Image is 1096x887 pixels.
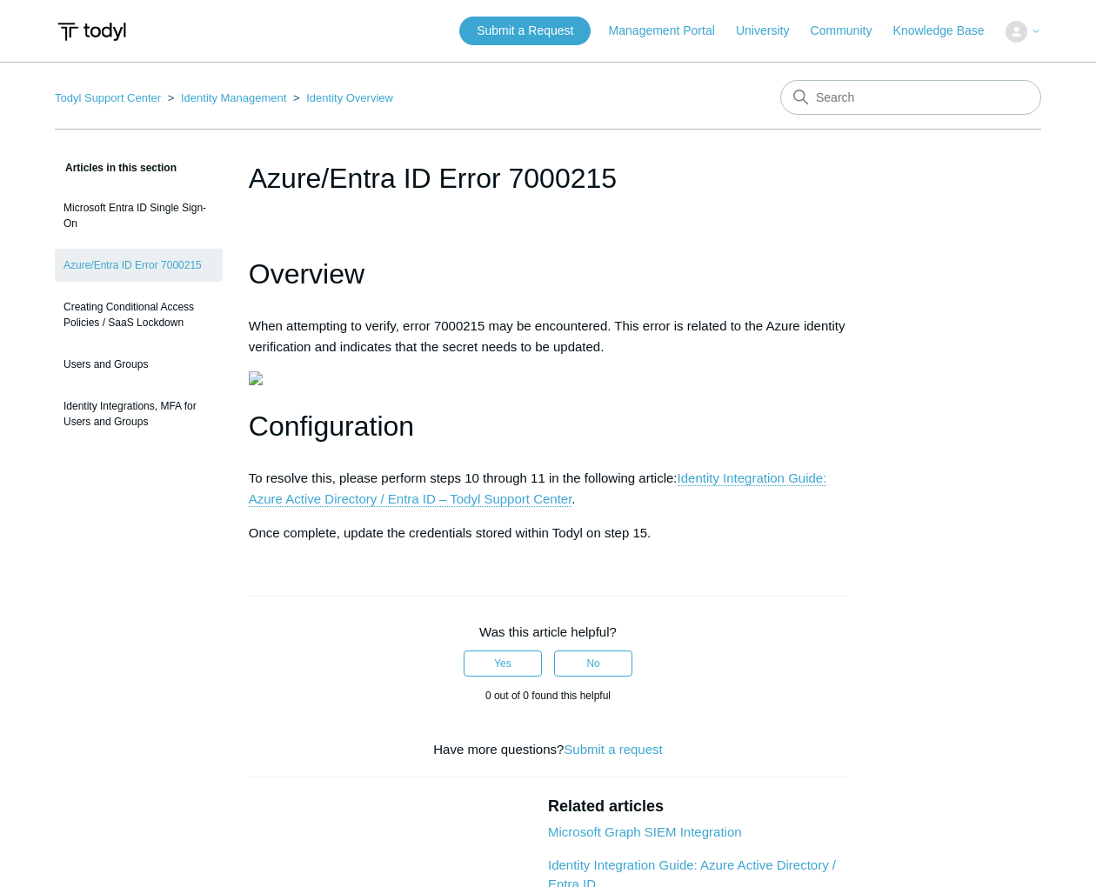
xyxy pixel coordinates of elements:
[249,523,847,544] p: Once complete, update the credentials stored within Todyl on step 15.
[249,740,847,760] div: Have more questions?
[548,795,847,818] h2: Related articles
[479,624,617,639] span: Was this article helpful?
[55,191,223,240] a: Microsoft Entra ID Single Sign-On
[55,162,177,174] span: Articles in this section
[249,316,847,357] p: When attempting to verify, error 7000215 may be encountered. This error is related to the Azure i...
[55,91,164,104] li: Todyl Support Center
[290,91,393,104] li: Identity Overview
[55,91,161,104] a: Todyl Support Center
[164,91,290,104] li: Identity Management
[55,348,223,381] a: Users and Groups
[459,17,591,45] a: Submit a Request
[181,91,286,104] a: Identity Management
[893,22,1002,40] a: Knowledge Base
[55,16,129,48] img: Todyl Support Center Help Center home page
[554,650,632,677] button: This article was not helpful
[249,468,847,510] p: To resolve this, please perform steps 10 through 11 in the following article: .
[249,404,847,449] h1: Configuration
[249,470,827,507] a: Identity Integration Guide: Azure Active Directory / Entra ID – Todyl Support Center
[249,157,847,199] h1: Azure/Entra ID Error 7000215
[249,371,263,385] img: 23991536104979
[55,390,223,438] a: Identity Integrations, MFA for Users and Groups
[485,690,611,702] span: 0 out of 0 found this helpful
[548,824,742,839] a: Microsoft Graph SIEM Integration
[55,249,223,282] a: Azure/Entra ID Error 7000215
[55,290,223,339] a: Creating Conditional Access Policies / SaaS Lockdown
[780,80,1041,115] input: Search
[564,742,662,757] a: Submit a request
[736,22,806,40] a: University
[249,252,847,297] h1: Overview
[306,91,393,104] a: Identity Overview
[464,650,542,677] button: This article was helpful
[609,22,732,40] a: Management Portal
[811,22,890,40] a: Community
